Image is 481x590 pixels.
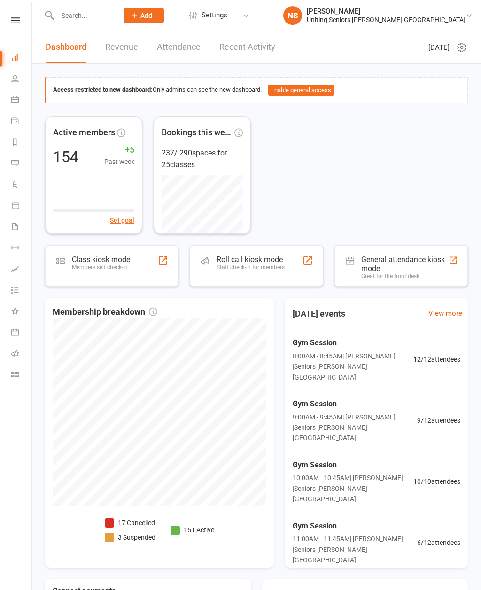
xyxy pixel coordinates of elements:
span: 9:00AM - 9:45AM | [PERSON_NAME] | Seniors [PERSON_NAME][GEOGRAPHIC_DATA] [293,412,417,443]
span: Past week [104,156,134,167]
div: Great for the front desk [361,273,449,279]
div: Class kiosk mode [72,255,130,264]
span: Settings [202,5,227,26]
span: Add [140,12,152,19]
a: Payments [11,111,32,132]
a: Revenue [105,31,138,63]
div: NS [283,6,302,25]
h3: [DATE] events [285,305,353,322]
li: 17 Cancelled [105,518,155,528]
span: 9 / 12 attendees [417,415,460,426]
a: View more [428,308,462,319]
span: 12 / 12 attendees [413,354,460,365]
div: 154 [53,149,78,164]
a: Roll call kiosk mode [11,344,32,365]
span: 11:00AM - 11:45AM | [PERSON_NAME] | Seniors [PERSON_NAME][GEOGRAPHIC_DATA] [293,534,417,565]
a: Class kiosk mode [11,365,32,386]
a: Calendar [11,90,32,111]
span: Bookings this week [162,126,233,140]
a: Dashboard [11,48,32,69]
div: Only admins can see the new dashboard. [53,85,460,96]
a: Recent Activity [219,31,275,63]
a: Dashboard [46,31,86,63]
a: People [11,69,32,90]
a: Reports [11,132,32,154]
div: Staff check-in for members [217,264,285,271]
a: What's New [11,302,32,323]
span: Gym Session [293,459,413,471]
div: Members self check-in [72,264,130,271]
span: Gym Session [293,398,417,410]
span: Active members [53,126,115,140]
div: Uniting Seniors [PERSON_NAME][GEOGRAPHIC_DATA] [307,16,465,24]
div: 237 / 290 spaces for 25 classes [162,147,243,171]
a: General attendance kiosk mode [11,323,32,344]
strong: Access restricted to new dashboard: [53,86,153,93]
span: [DATE] [428,42,450,53]
button: Add [124,8,164,23]
span: +5 [104,143,134,157]
input: Search... [54,9,112,22]
div: [PERSON_NAME] [307,7,465,16]
span: Membership breakdown [53,305,157,319]
div: General attendance kiosk mode [361,255,449,273]
a: Assessments [11,259,32,280]
span: 10 / 10 attendees [413,476,460,487]
span: 6 / 12 attendees [417,537,460,548]
span: Gym Session [293,337,413,349]
li: 151 Active [171,525,214,535]
span: 10:00AM - 10:45AM | [PERSON_NAME] | Seniors [PERSON_NAME][GEOGRAPHIC_DATA] [293,473,413,504]
button: Set goal [110,215,134,225]
span: 8:00AM - 8:45AM | [PERSON_NAME] | Seniors [PERSON_NAME][GEOGRAPHIC_DATA] [293,351,413,382]
span: Gym Session [293,520,417,532]
button: Enable general access [268,85,334,96]
li: 3 Suspended [105,532,155,543]
div: Roll call kiosk mode [217,255,285,264]
a: Product Sales [11,196,32,217]
a: Attendance [157,31,201,63]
